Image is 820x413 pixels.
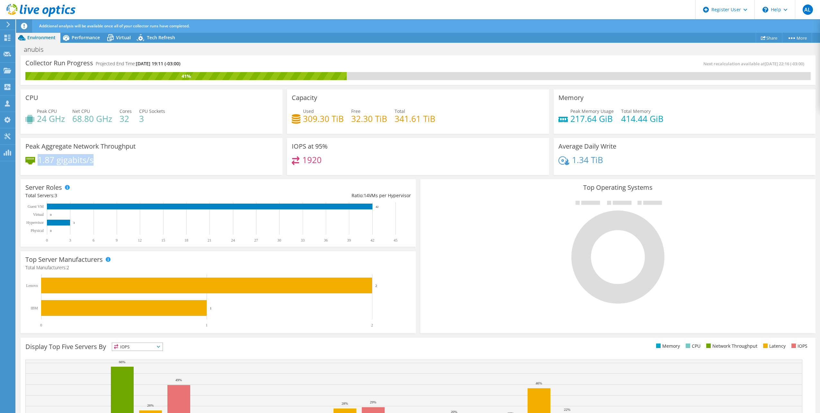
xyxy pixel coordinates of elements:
span: Next recalculation available at [703,61,807,67]
h3: Memory [558,94,584,101]
span: Total [395,108,405,114]
li: Memory [655,343,680,350]
text: 0 [50,229,52,233]
h4: 217.64 GiB [570,115,614,122]
h4: 1.34 TiB [572,156,603,163]
text: 49% [175,378,182,382]
text: 2 [371,323,373,327]
text: Physical [31,228,44,233]
h4: 309.30 TiB [303,115,344,122]
text: Virtual [33,212,44,217]
h3: Server Roles [25,184,62,191]
h3: Top Operating Systems [425,184,811,191]
span: [DATE] 22:16 (-03:00) [765,61,804,67]
text: 21 [208,238,211,243]
text: 6 [93,238,94,243]
span: [DATE] 19:11 (-03:00) [136,60,180,67]
div: Total Servers: [25,192,218,199]
text: Hypervisor [26,220,44,225]
h4: 68.80 GHz [72,115,112,122]
text: 29% [370,400,376,404]
span: Environment [27,34,56,41]
h4: 32 [120,115,132,122]
text: 28% [342,401,348,405]
h4: 341.61 TiB [395,115,435,122]
h4: 414.44 GiB [621,115,664,122]
h3: CPU [25,94,38,101]
h4: Projected End Time: [96,60,180,67]
text: 18 [184,238,188,243]
span: 3 [55,192,57,198]
text: 42 [370,238,374,243]
h4: 24 GHz [37,115,65,122]
span: AL [803,5,813,15]
text: 45 [394,238,397,243]
text: 3 [73,221,75,225]
text: IBM [31,306,38,310]
text: 46% [536,381,542,385]
span: Peak Memory Usage [570,108,614,114]
li: Latency [762,343,786,350]
text: 24 [231,238,235,243]
span: Virtual [116,34,131,41]
li: Network Throughput [705,343,757,350]
h4: 1.87 gigabits/s [38,156,94,163]
li: CPU [684,343,700,350]
span: Performance [72,34,100,41]
h3: Capacity [292,94,317,101]
h4: 3 [139,115,165,122]
h3: Top Server Manufacturers [25,256,103,263]
text: 12 [138,238,142,243]
text: 30 [277,238,281,243]
span: CPU Sockets [139,108,165,114]
span: Used [303,108,314,114]
text: 3 [69,238,71,243]
text: 2 [375,284,377,288]
span: Free [351,108,361,114]
text: 9 [116,238,118,243]
text: 0 [46,238,48,243]
a: Share [756,33,782,43]
text: 26% [147,403,154,407]
h4: 1920 [302,156,322,163]
h1: anubis [21,46,53,53]
text: Guest VM [28,204,44,209]
span: Peak CPU [37,108,57,114]
span: Cores [120,108,132,114]
text: 1 [210,306,212,310]
text: 66% [119,360,125,364]
h4: Total Manufacturers: [25,264,411,271]
svg: \n [762,7,768,13]
text: 0 [40,323,42,327]
text: 42 [376,205,379,208]
text: 27 [254,238,258,243]
a: More [782,33,812,43]
text: 22% [564,408,570,411]
span: Tech Refresh [147,34,175,41]
span: Total Memory [621,108,651,114]
span: IOPS [112,343,163,351]
li: IOPS [790,343,807,350]
span: 2 [67,264,69,271]
span: Additional analysis will be available once all of your collector runs have completed. [39,23,190,29]
text: 1 [206,323,208,327]
div: 41% [25,73,347,80]
span: 14 [364,192,369,198]
h3: Average Daily Write [558,143,616,150]
div: Ratio: VMs per Hypervisor [218,192,411,199]
text: 0 [50,213,52,216]
text: Lenovo [26,283,38,288]
text: 36 [324,238,328,243]
h3: Peak Aggregate Network Throughput [25,143,136,150]
text: 39 [347,238,351,243]
h3: IOPS at 95% [292,143,328,150]
span: Net CPU [72,108,90,114]
text: 15 [161,238,165,243]
h4: 32.30 TiB [351,115,387,122]
text: 33 [301,238,305,243]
